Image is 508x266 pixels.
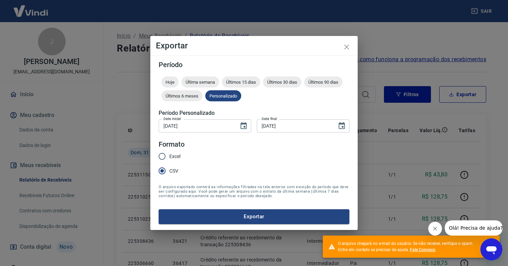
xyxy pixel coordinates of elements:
input: DD/MM/YYYY [159,119,234,132]
span: O arquivo exportado conterá as informações filtradas na tela anterior com exceção do período que ... [159,185,349,198]
button: Exportar [159,209,349,224]
iframe: Botão para abrir a janela de mensagens [480,238,502,260]
span: Hoje [161,80,179,85]
button: Choose date, selected date is 1 de ago de 2025 [237,119,251,133]
label: Data final [262,116,277,121]
legend: Formato [159,139,185,149]
button: close [338,39,355,55]
span: Última semana [181,80,219,85]
div: Hoje [161,76,179,88]
span: Últimos 6 meses [161,93,203,99]
div: Últimos 15 dias [222,76,260,88]
h5: Período Personalizado [159,110,349,117]
span: CSV [169,167,178,175]
span: Últimos 15 dias [222,80,260,85]
span: Olá! Precisa de ajuda? [4,5,58,10]
iframe: Fechar mensagem [428,222,442,236]
span: Excel [169,153,180,160]
div: Últimos 30 dias [263,76,301,88]
span: Personalizado [205,93,241,99]
button: Choose date, selected date is 31 de ago de 2025 [335,119,349,133]
h5: Período [159,61,349,68]
div: O arquivo chegará no e-mail do usuário. Se não receber, verifique o spam. Entre em contato se pre... [338,240,476,253]
input: DD/MM/YYYY [257,119,332,132]
a: Fale Conosco [410,247,435,252]
span: Últimos 90 dias [304,80,342,85]
iframe: Mensagem da empresa [445,220,502,236]
div: Última semana [181,76,219,88]
div: Últimos 90 dias [304,76,342,88]
div: Últimos 6 meses [161,90,203,101]
span: Últimos 30 dias [263,80,301,85]
h4: Exportar [156,42,352,50]
label: Data inicial [163,116,181,121]
div: Personalizado [205,90,241,101]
